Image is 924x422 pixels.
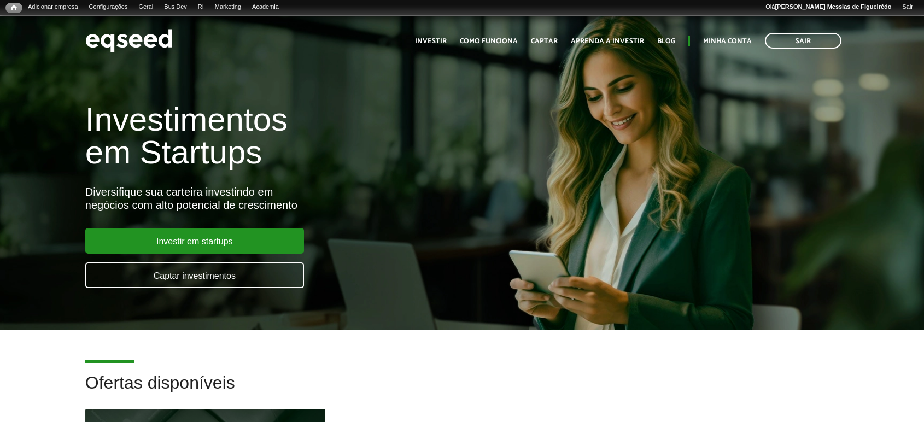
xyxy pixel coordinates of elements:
a: Como funciona [460,38,518,45]
a: Investir [415,38,447,45]
a: Captar [531,38,558,45]
a: Captar investimentos [85,262,304,288]
a: RI [192,3,209,11]
span: Início [11,4,17,11]
a: Bus Dev [159,3,192,11]
a: Investir em startups [85,228,304,254]
a: Marketing [209,3,247,11]
a: Minha conta [703,38,752,45]
a: Geral [133,3,159,11]
a: Início [5,3,22,13]
strong: [PERSON_NAME] Messias de Figueirêdo [775,3,891,10]
a: Adicionar empresa [22,3,84,11]
img: EqSeed [85,26,173,55]
h2: Ofertas disponíveis [85,373,839,409]
a: Blog [657,38,675,45]
a: Academia [247,3,284,11]
a: Aprenda a investir [571,38,644,45]
a: Sair [765,33,841,49]
h1: Investimentos em Startups [85,103,531,169]
a: Configurações [84,3,133,11]
div: Diversifique sua carteira investindo em negócios com alto potencial de crescimento [85,185,531,212]
a: Olá[PERSON_NAME] Messias de Figueirêdo [760,3,897,11]
a: Sair [897,3,919,11]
